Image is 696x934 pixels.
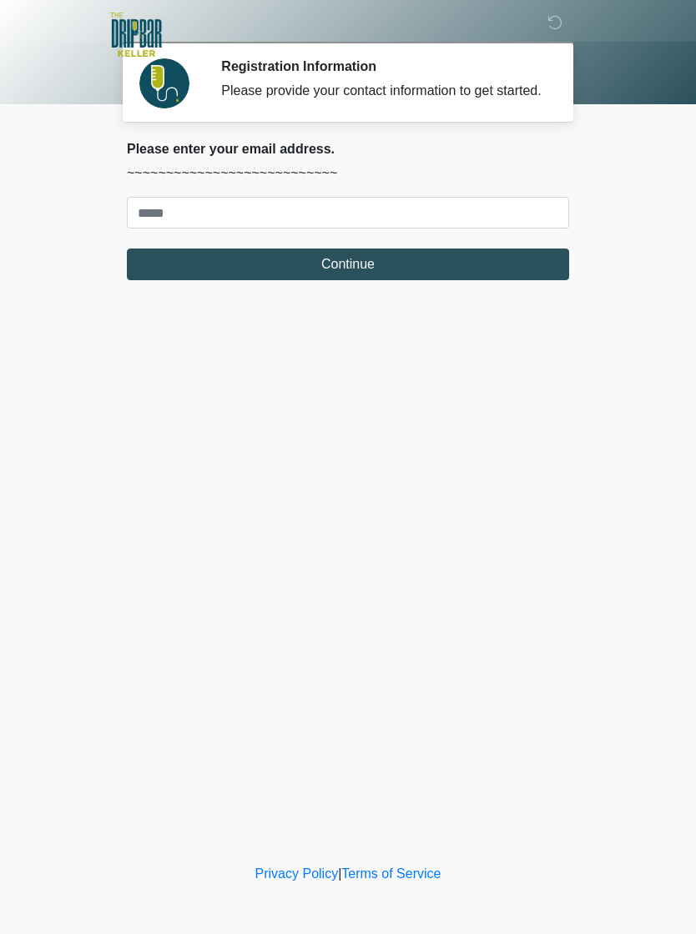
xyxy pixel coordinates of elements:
[255,866,339,881] a: Privacy Policy
[139,58,189,108] img: Agent Avatar
[110,13,162,57] img: The DRIPBaR - Keller Logo
[338,866,341,881] a: |
[341,866,441,881] a: Terms of Service
[127,141,569,157] h2: Please enter your email address.
[221,81,544,101] div: Please provide your contact information to get started.
[127,249,569,280] button: Continue
[127,163,569,183] p: ~~~~~~~~~~~~~~~~~~~~~~~~~~~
